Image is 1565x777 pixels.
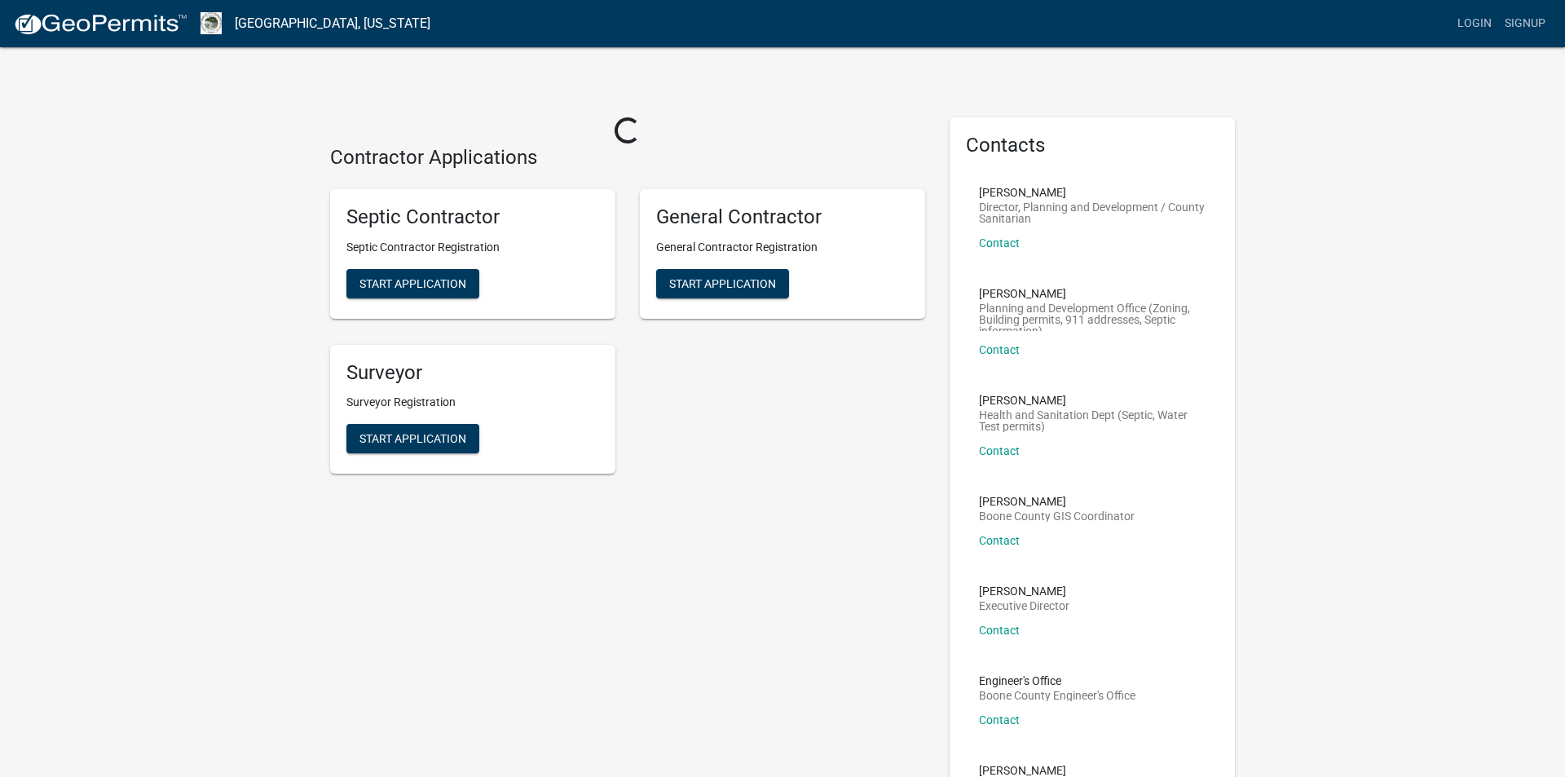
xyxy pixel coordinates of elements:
p: [PERSON_NAME] [979,765,1206,776]
h5: Septic Contractor [346,205,599,229]
h5: General Contractor [656,205,909,229]
a: Contact [979,534,1020,547]
p: Engineer's Office [979,675,1135,686]
a: Contact [979,343,1020,356]
p: [PERSON_NAME] [979,585,1069,597]
p: [PERSON_NAME] [979,395,1206,406]
p: Boone County GIS Coordinator [979,510,1135,522]
a: [GEOGRAPHIC_DATA], [US_STATE] [235,10,430,38]
img: Boone County, Iowa [201,12,222,34]
p: Executive Director [979,600,1069,611]
p: Health and Sanitation Dept (Septic, Water Test permits) [979,409,1206,432]
h4: Contractor Applications [330,146,925,170]
p: General Contractor Registration [656,239,909,256]
p: Boone County Engineer's Office [979,690,1135,701]
a: Contact [979,236,1020,249]
p: Planning and Development Office (Zoning, Building permits, 911 addresses, Septic information) [979,302,1206,331]
p: [PERSON_NAME] [979,288,1206,299]
p: Director, Planning and Development / County Sanitarian [979,201,1206,224]
a: Login [1451,8,1498,39]
button: Start Application [346,269,479,298]
span: Start Application [359,432,466,445]
a: Signup [1498,8,1552,39]
wm-workflow-list-section: Contractor Applications [330,146,925,487]
h5: Surveyor [346,361,599,385]
button: Start Application [346,424,479,453]
a: Contact [979,444,1020,457]
span: Start Application [359,276,466,289]
a: Contact [979,624,1020,637]
p: Septic Contractor Registration [346,239,599,256]
p: [PERSON_NAME] [979,187,1206,198]
p: [PERSON_NAME] [979,496,1135,507]
button: Start Application [656,269,789,298]
p: Surveyor Registration [346,394,599,411]
a: Contact [979,713,1020,726]
h5: Contacts [966,134,1219,157]
span: Start Application [669,276,776,289]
